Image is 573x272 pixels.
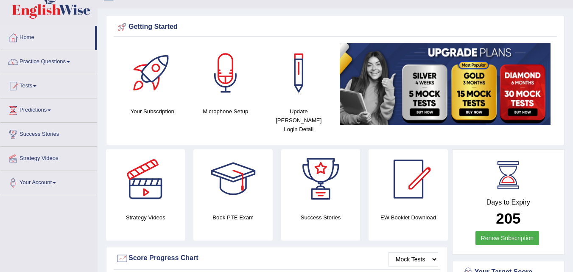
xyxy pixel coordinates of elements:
[120,107,185,116] h4: Your Subscription
[340,43,551,125] img: small5.jpg
[116,252,438,265] div: Score Progress Chart
[0,147,97,168] a: Strategy Videos
[193,213,272,222] h4: Book PTE Exam
[266,107,331,134] h4: Update [PERSON_NAME] Login Detail
[0,50,97,71] a: Practice Questions
[106,213,185,222] h4: Strategy Videos
[0,26,95,47] a: Home
[193,107,258,116] h4: Microphone Setup
[369,213,447,222] h4: EW Booklet Download
[475,231,539,245] a: Renew Subscription
[0,123,97,144] a: Success Stories
[0,171,97,192] a: Your Account
[462,199,555,206] h4: Days to Expiry
[281,213,360,222] h4: Success Stories
[116,21,555,34] div: Getting Started
[0,74,97,95] a: Tests
[496,210,520,227] b: 205
[0,98,97,120] a: Predictions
